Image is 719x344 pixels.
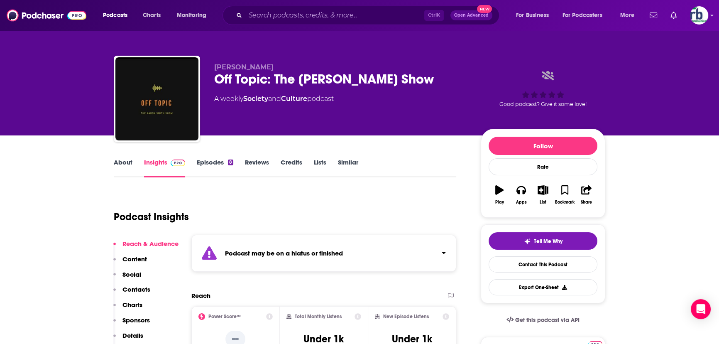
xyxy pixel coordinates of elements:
[524,238,531,245] img: tell me why sparkle
[113,301,142,316] button: Charts
[245,9,424,22] input: Search podcasts, credits, & more...
[230,6,507,25] div: Search podcasts, credits, & more...
[7,7,86,23] img: Podchaser - Follow, Share and Rate Podcasts
[268,95,281,103] span: and
[114,211,189,223] h1: Podcast Insights
[620,10,634,21] span: More
[103,10,127,21] span: Podcasts
[338,158,358,177] a: Similar
[143,10,161,21] span: Charts
[113,270,141,286] button: Social
[122,332,143,339] p: Details
[177,10,206,21] span: Monitoring
[515,317,580,324] span: Get this podcast via API
[557,9,614,22] button: open menu
[489,158,597,175] div: Rate
[191,292,210,300] h2: Reach
[510,9,559,22] button: open menu
[113,240,179,255] button: Reach & Audience
[171,9,217,22] button: open menu
[562,10,602,21] span: For Podcasters
[122,255,147,263] p: Content
[113,285,150,301] button: Contacts
[191,235,456,272] section: Click to expand status details
[115,57,198,140] img: Off Topic: The Aaron Smith Show
[245,158,269,177] a: Reviews
[97,9,138,22] button: open menu
[225,249,343,257] strong: Podcast may be on a hiatus or finished
[214,94,334,104] div: A weekly podcast
[214,63,274,71] span: [PERSON_NAME]
[122,285,150,293] p: Contacts
[489,232,597,250] button: tell me why sparkleTell Me Why
[690,6,708,25] button: Show profile menu
[516,200,527,205] div: Apps
[477,5,492,13] span: New
[554,180,575,210] button: Bookmark
[122,240,179,248] p: Reach & Audience
[690,6,708,25] img: User Profile
[576,180,597,210] button: Share
[690,6,708,25] span: Logged in as johannarb
[144,158,185,177] a: InsightsPodchaser Pro
[489,256,597,273] a: Contact This Podcast
[383,314,429,319] h2: New Episode Listens
[137,9,166,22] a: Charts
[122,301,142,309] p: Charts
[113,316,150,332] button: Sponsors
[171,160,185,166] img: Podchaser Pro
[489,180,510,210] button: Play
[489,137,597,155] button: Follow
[489,279,597,295] button: Export One-Sheet
[614,9,645,22] button: open menu
[532,180,554,210] button: List
[208,314,241,319] h2: Power Score™
[228,160,233,165] div: 8
[534,238,562,245] span: Tell Me Why
[495,200,504,205] div: Play
[646,8,660,22] a: Show notifications dropdown
[540,200,546,205] div: List
[555,200,575,205] div: Bookmark
[281,158,302,177] a: Credits
[667,8,680,22] a: Show notifications dropdown
[516,10,549,21] span: For Business
[691,299,711,319] div: Open Intercom Messenger
[281,95,307,103] a: Culture
[314,158,326,177] a: Lists
[122,270,141,278] p: Social
[243,95,268,103] a: Society
[581,200,592,205] div: Share
[197,158,233,177] a: Episodes8
[499,101,587,107] span: Good podcast? Give it some love!
[122,316,150,324] p: Sponsors
[454,13,489,17] span: Open Advanced
[450,10,492,20] button: Open AdvancedNew
[481,63,605,115] div: Good podcast? Give it some love!
[424,10,444,21] span: Ctrl K
[510,180,532,210] button: Apps
[295,314,342,319] h2: Total Monthly Listens
[113,255,147,270] button: Content
[500,310,586,330] a: Get this podcast via API
[114,158,132,177] a: About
